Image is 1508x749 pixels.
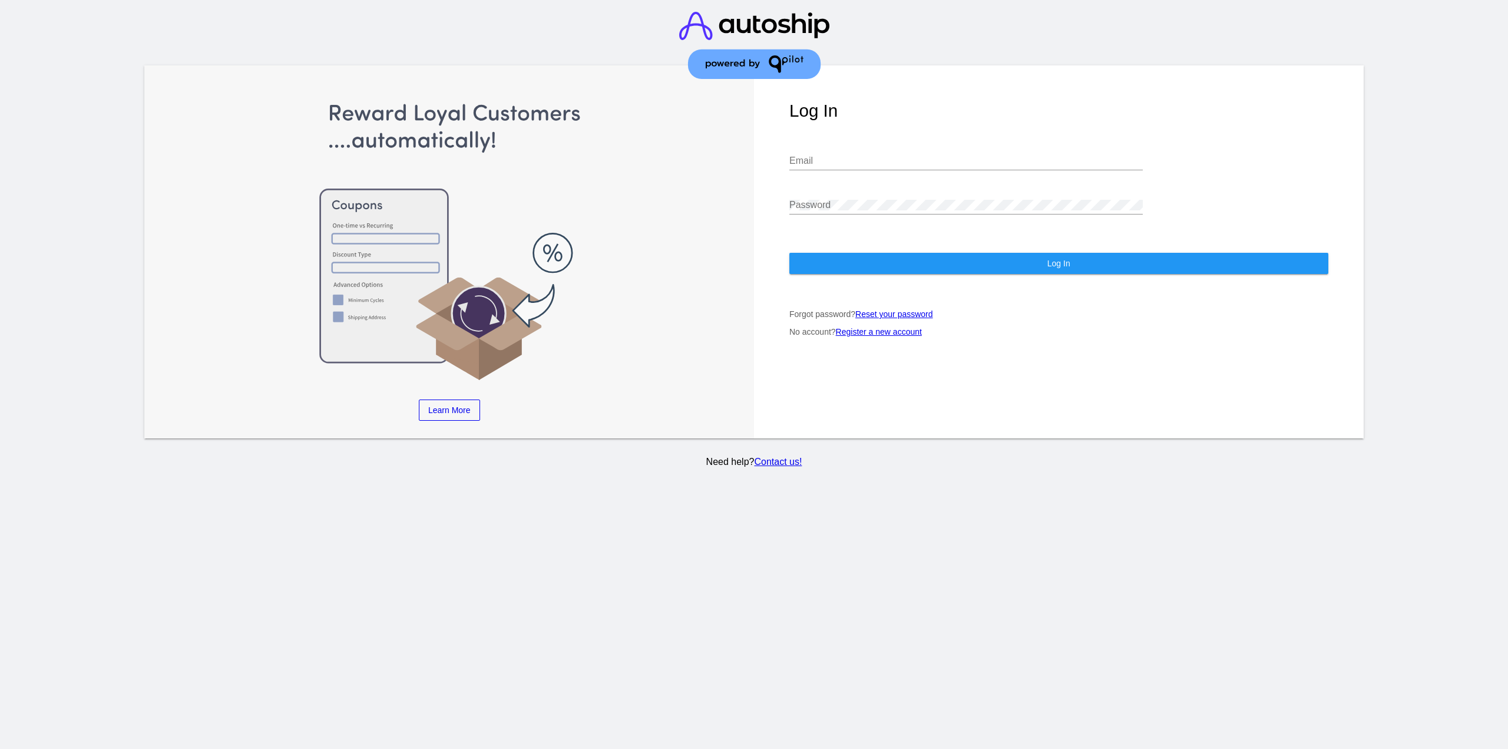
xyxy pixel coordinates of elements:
[789,253,1328,274] button: Log In
[789,309,1328,319] p: Forgot password?
[855,309,933,319] a: Reset your password
[789,327,1328,336] p: No account?
[180,101,719,382] img: Apply Coupons Automatically to Scheduled Orders with QPilot
[1047,259,1070,268] span: Log In
[419,400,480,421] a: Learn More
[836,327,922,336] a: Register a new account
[428,405,471,415] span: Learn More
[754,457,802,467] a: Contact us!
[143,457,1365,467] p: Need help?
[789,101,1328,121] h1: Log In
[789,156,1143,166] input: Email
